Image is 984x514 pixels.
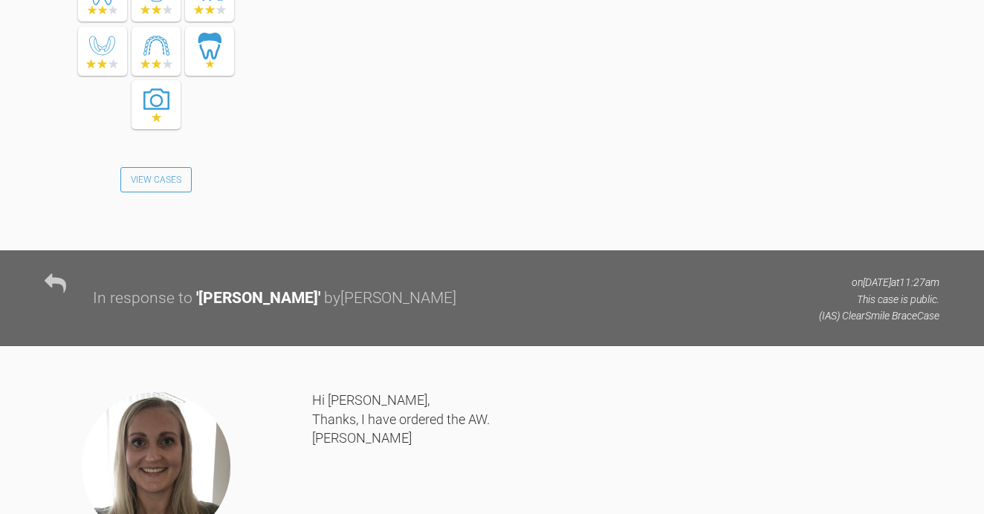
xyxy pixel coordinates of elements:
p: (IAS) ClearSmile Brace Case [819,308,939,324]
div: ' [PERSON_NAME] ' [196,286,320,311]
div: In response to [93,286,192,311]
a: View Cases [120,167,192,192]
div: by [PERSON_NAME] [324,286,456,311]
p: on [DATE] at 11:27am [819,274,939,290]
p: This case is public. [819,291,939,308]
